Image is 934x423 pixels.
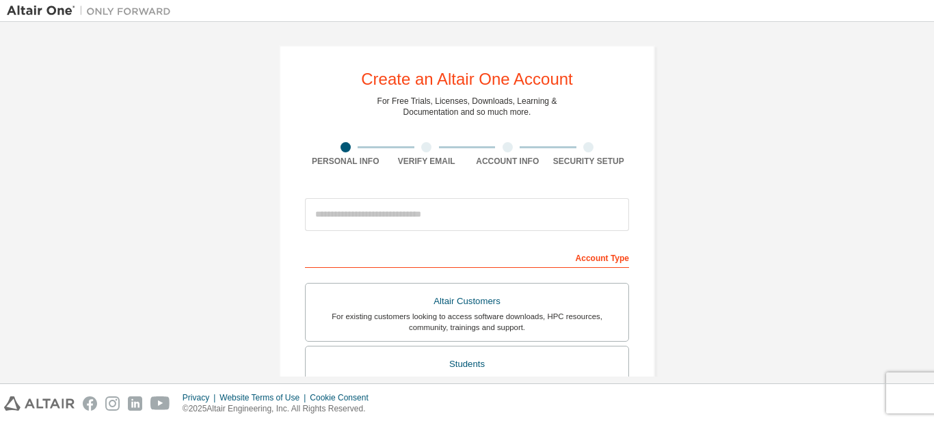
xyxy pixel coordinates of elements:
div: Students [314,355,620,374]
div: Personal Info [305,156,386,167]
div: For existing customers looking to access software downloads, HPC resources, community, trainings ... [314,311,620,333]
div: Account Info [467,156,548,167]
img: instagram.svg [105,396,120,411]
img: facebook.svg [83,396,97,411]
div: For Free Trials, Licenses, Downloads, Learning & Documentation and so much more. [377,96,557,118]
div: Create an Altair One Account [361,71,573,87]
div: Security Setup [548,156,630,167]
img: youtube.svg [150,396,170,411]
img: Altair One [7,4,178,18]
div: Altair Customers [314,292,620,311]
div: Account Type [305,246,629,268]
div: Website Terms of Use [219,392,310,403]
div: Privacy [183,392,219,403]
div: Cookie Consent [310,392,376,403]
div: Verify Email [386,156,468,167]
img: linkedin.svg [128,396,142,411]
img: altair_logo.svg [4,396,75,411]
p: © 2025 Altair Engineering, Inc. All Rights Reserved. [183,403,377,415]
div: For currently enrolled students looking to access the free Altair Student Edition bundle and all ... [314,374,620,396]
